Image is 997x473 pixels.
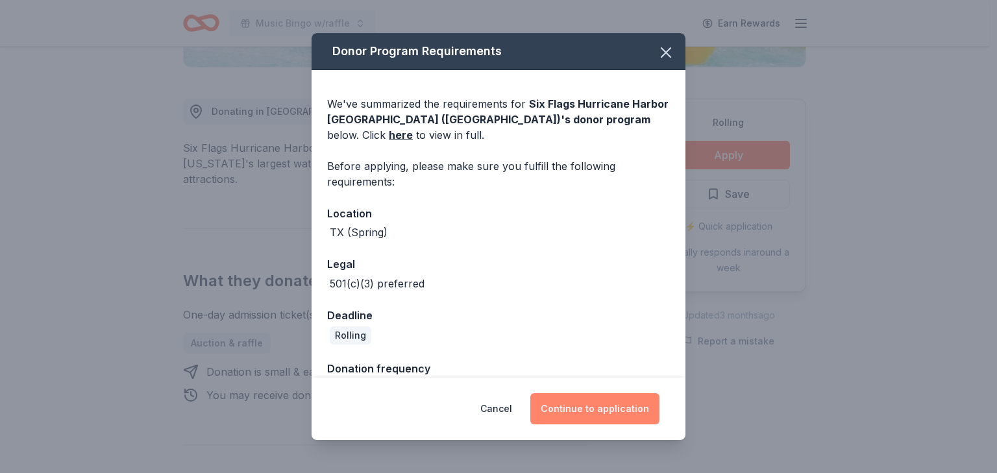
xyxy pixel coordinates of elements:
[327,158,670,189] div: Before applying, please make sure you fulfill the following requirements:
[480,393,512,424] button: Cancel
[327,96,670,143] div: We've summarized the requirements for below. Click to view in full.
[327,360,670,377] div: Donation frequency
[330,276,425,291] div: 501(c)(3) preferred
[327,307,670,324] div: Deadline
[330,224,388,240] div: TX (Spring)
[312,33,685,70] div: Donor Program Requirements
[330,326,371,345] div: Rolling
[389,127,413,143] a: here
[530,393,659,424] button: Continue to application
[327,256,670,273] div: Legal
[327,205,670,222] div: Location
